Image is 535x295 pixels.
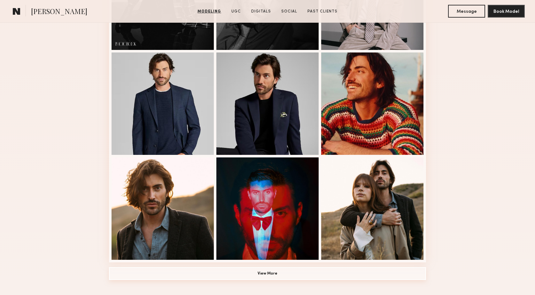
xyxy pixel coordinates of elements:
a: UGC [229,9,244,14]
button: View More [109,267,426,280]
button: Book Model [488,5,525,18]
a: Social [279,9,300,14]
a: Book Model [488,8,525,14]
button: Message [448,5,485,18]
a: Past Clients [305,9,340,14]
a: Modeling [195,9,224,14]
a: Digitals [249,9,274,14]
span: [PERSON_NAME] [31,6,87,18]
